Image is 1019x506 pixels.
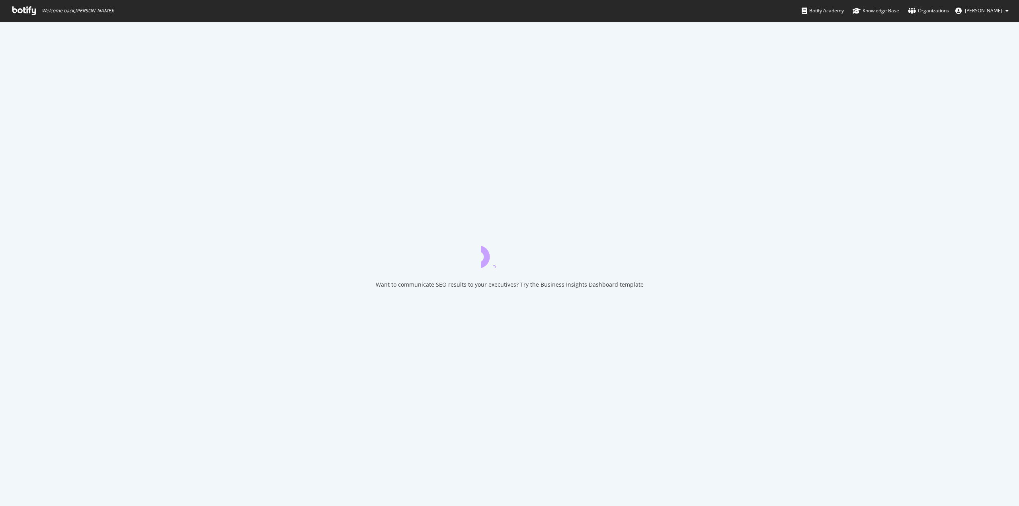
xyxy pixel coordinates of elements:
[949,4,1015,17] button: [PERSON_NAME]
[42,8,114,14] span: Welcome back, [PERSON_NAME] !
[908,7,949,15] div: Organizations
[481,239,538,268] div: animation
[376,281,644,289] div: Want to communicate SEO results to your executives? Try the Business Insights Dashboard template
[965,7,1002,14] span: Mia Nina Rosario
[802,7,844,15] div: Botify Academy
[853,7,899,15] div: Knowledge Base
